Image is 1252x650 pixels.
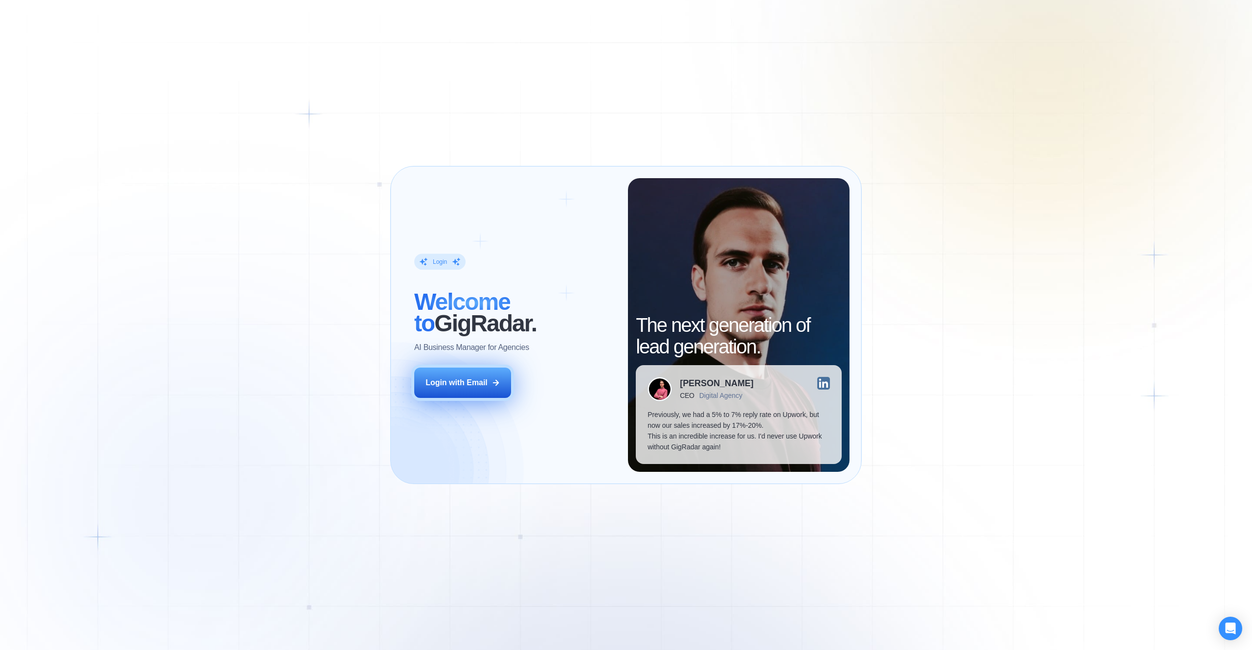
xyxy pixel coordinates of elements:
[680,379,754,388] div: [PERSON_NAME]
[433,257,447,265] div: Login
[1219,617,1242,640] div: Open Intercom Messenger
[414,289,510,336] span: Welcome to
[699,392,742,399] div: Digital Agency
[648,409,829,452] p: Previously, we had a 5% to 7% reply rate on Upwork, but now our sales increased by 17%-20%. This ...
[425,377,488,388] div: Login with Email
[414,291,616,334] h2: ‍ GigRadar.
[680,392,694,399] div: CEO
[414,342,529,353] p: AI Business Manager for Agencies
[414,368,511,398] button: Login with Email
[636,314,841,357] h2: The next generation of lead generation.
